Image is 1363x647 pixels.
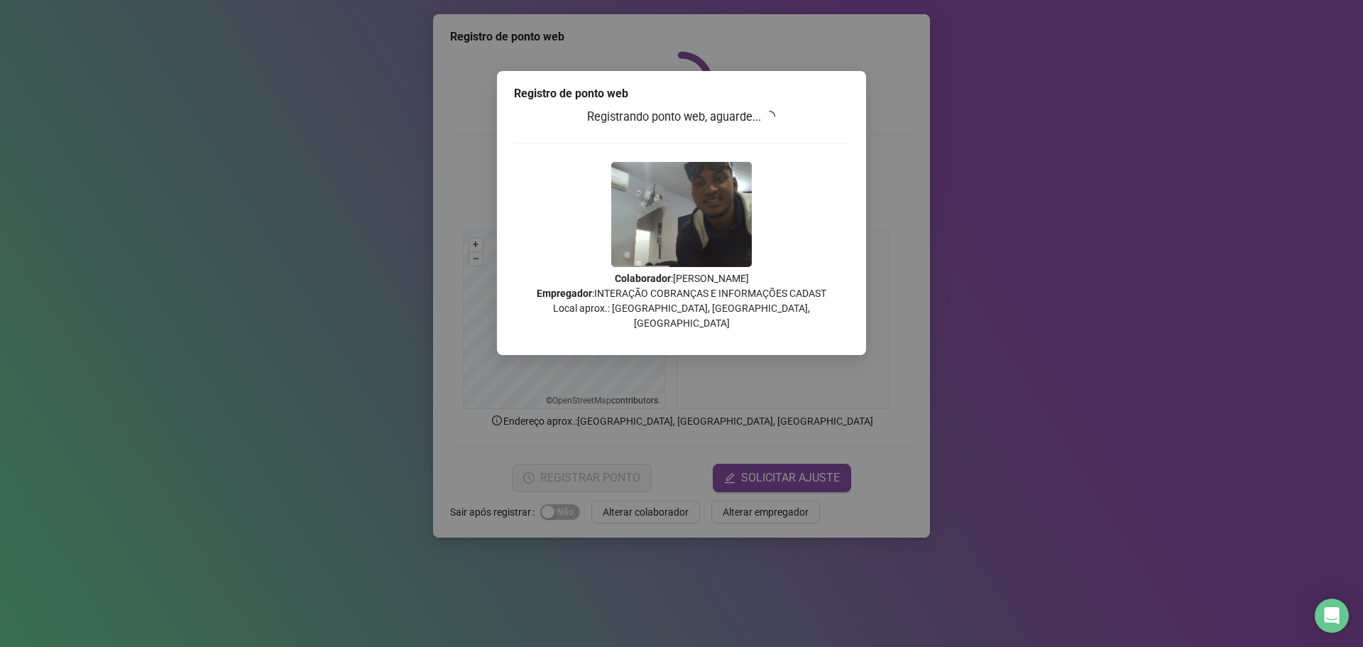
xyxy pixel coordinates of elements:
p: : [PERSON_NAME] : INTERAÇÃO COBRANÇAS E INFORMAÇÕES CADAST Local aprox.: [GEOGRAPHIC_DATA], [GEOG... [514,271,849,331]
div: Open Intercom Messenger [1315,599,1349,633]
div: Registro de ponto web [514,85,849,102]
strong: Colaborador [615,273,671,284]
span: loading [764,110,777,123]
img: Z [611,162,752,267]
h3: Registrando ponto web, aguarde... [514,108,849,126]
strong: Empregador [537,288,592,299]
